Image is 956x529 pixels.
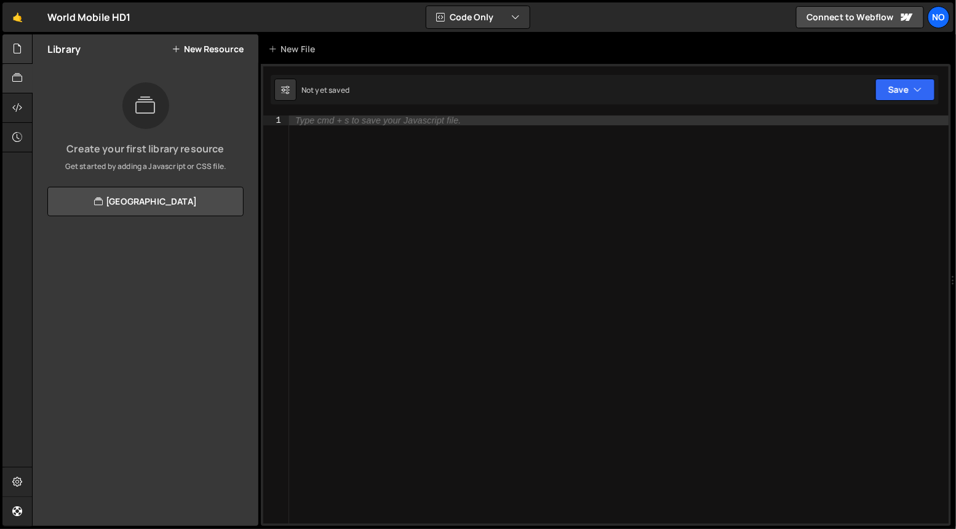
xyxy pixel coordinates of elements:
[42,144,249,154] h3: Create your first library resource
[2,2,33,32] a: 🤙
[172,44,244,54] button: New Resource
[47,42,81,56] h2: Library
[42,161,249,172] p: Get started by adding a Javascript or CSS file.
[268,43,320,55] div: New File
[796,6,924,28] a: Connect to Webflow
[426,6,530,28] button: Code Only
[47,10,131,25] div: World Mobile HD1
[301,85,349,95] div: Not yet saved
[47,187,244,216] a: [GEOGRAPHIC_DATA]
[295,116,461,125] div: Type cmd + s to save your Javascript file.
[875,79,935,101] button: Save
[928,6,950,28] a: No
[263,116,289,125] div: 1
